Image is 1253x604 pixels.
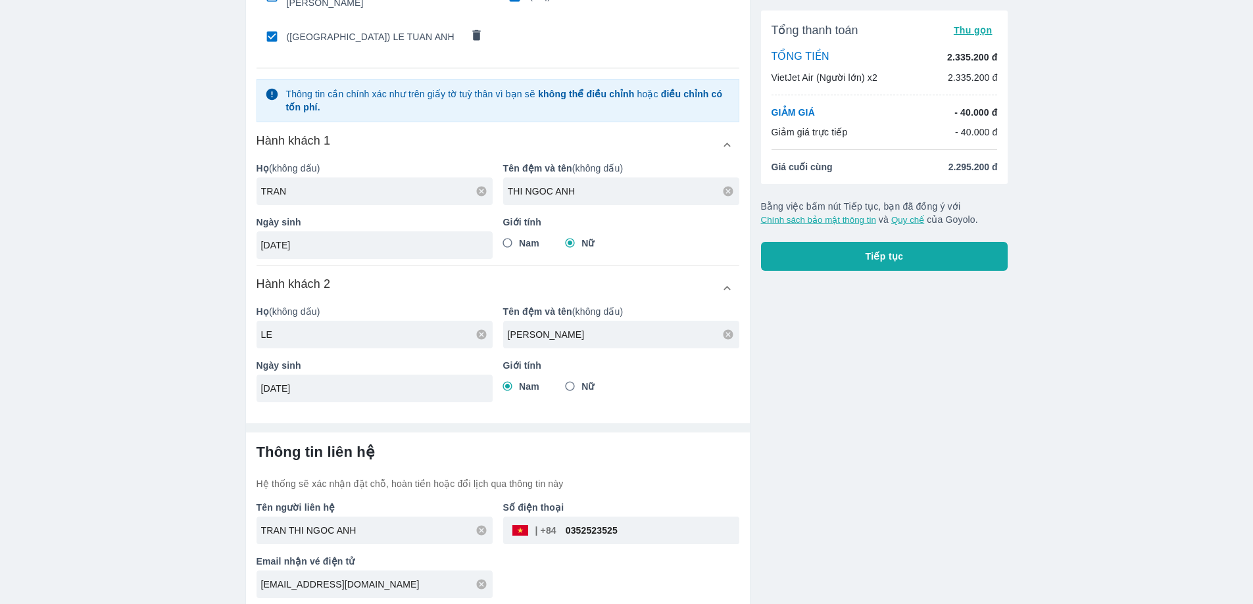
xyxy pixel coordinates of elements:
[772,71,877,84] p: VietJet Air (Người lớn) x2
[257,216,493,229] p: Ngày sinh
[261,185,493,198] input: Ví dụ: NGUYEN
[772,22,858,38] span: Tổng thanh toán
[257,556,355,567] b: Email nhận vé điện tử
[257,477,739,490] p: Hệ thống sẽ xác nhận đặt chỗ, hoàn tiền hoặc đổi lịch qua thông tin này
[503,163,572,174] b: Tên đệm và tên
[519,237,539,250] span: Nam
[519,380,539,393] span: Nam
[503,502,564,513] b: Số điện thoại
[285,87,730,114] p: Thông tin cần chính xác như trên giấy tờ tuỳ thân vì bạn sẽ hoặc
[257,305,493,318] p: (không dấu)
[948,21,998,39] button: Thu gọn
[761,242,1008,271] button: Tiếp tục
[954,25,993,35] span: Thu gọn
[538,89,634,99] strong: không thể điều chỉnh
[257,162,493,175] p: (không dấu)
[948,160,998,174] span: 2.295.200 đ
[772,50,829,64] p: TỔNG TIỀN
[954,106,997,119] p: - 40.000 đ
[508,185,739,198] input: Ví dụ: VAN A
[947,51,997,64] p: 2.335.200 đ
[891,215,924,225] button: Quy chế
[503,216,739,229] p: Giới tính
[287,30,462,43] span: ([GEOGRAPHIC_DATA]) LE TUAN ANH
[261,239,479,252] input: Ví dụ: 31/12/1990
[257,502,335,513] b: Tên người liên hệ
[257,133,331,149] h6: Hành khách 1
[261,578,493,591] input: Ví dụ: abc@gmail.com
[462,23,490,51] button: comments
[503,305,739,318] p: (không dấu)
[955,126,998,139] p: - 40.000 đ
[261,382,479,395] input: Ví dụ: 31/12/1990
[866,250,904,263] span: Tiếp tục
[772,106,815,119] p: GIẢM GIÁ
[261,328,493,341] input: Ví dụ: NGUYEN
[761,200,1008,226] p: Bằng việc bấm nút Tiếp tục, bạn đã đồng ý với và của Goyolo.
[257,306,269,317] b: Họ
[503,359,739,372] p: Giới tính
[508,328,739,341] input: Ví dụ: VAN A
[948,71,998,84] p: 2.335.200 đ
[257,359,493,372] p: Ngày sinh
[772,126,848,139] p: Giảm giá trực tiếp
[581,380,594,393] span: Nữ
[257,443,739,461] h6: Thông tin liên hệ
[503,162,739,175] p: (không dấu)
[257,163,269,174] b: Họ
[772,160,833,174] span: Giá cuối cùng
[257,276,331,292] h6: Hành khách 2
[261,524,493,537] input: Ví dụ: NGUYEN VAN A
[581,237,594,250] span: Nữ
[503,306,572,317] b: Tên đệm và tên
[761,215,876,225] button: Chính sách bảo mật thông tin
